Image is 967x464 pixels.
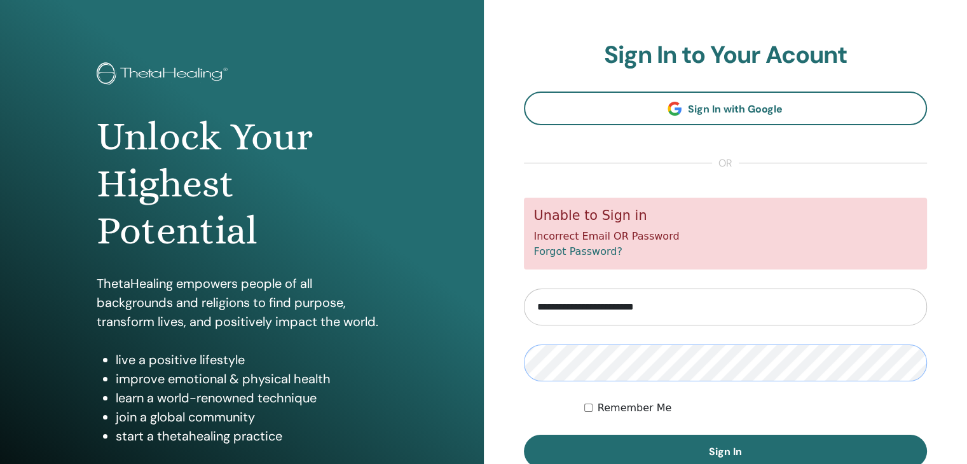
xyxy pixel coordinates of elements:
div: Incorrect Email OR Password [524,198,928,270]
label: Remember Me [598,400,672,416]
li: learn a world-renowned technique [116,388,387,407]
h5: Unable to Sign in [534,208,917,224]
h2: Sign In to Your Acount [524,41,928,70]
span: Sign In with Google [688,102,783,116]
li: join a global community [116,407,387,426]
h1: Unlock Your Highest Potential [97,113,387,255]
li: improve emotional & physical health [116,369,387,388]
div: Keep me authenticated indefinitely or until I manually logout [584,400,927,416]
li: start a thetahealing practice [116,426,387,446]
a: Sign In with Google [524,92,928,125]
span: or [712,156,739,171]
a: Forgot Password? [534,245,622,257]
span: Sign In [709,445,742,458]
li: live a positive lifestyle [116,350,387,369]
p: ThetaHealing empowers people of all backgrounds and religions to find purpose, transform lives, a... [97,274,387,331]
